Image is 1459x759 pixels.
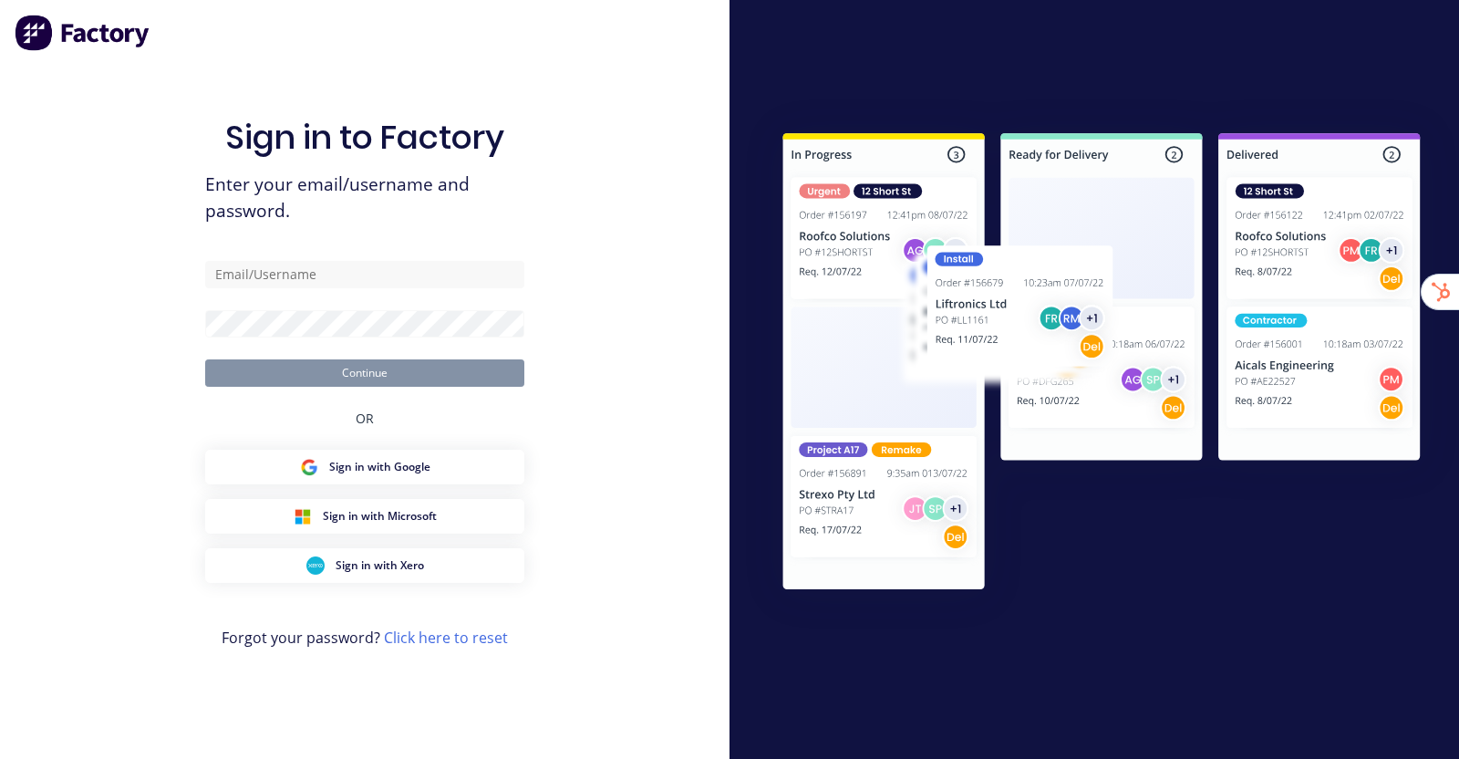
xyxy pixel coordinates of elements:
[323,508,437,525] span: Sign in with Microsoft
[744,98,1459,631] img: Sign in
[336,557,424,574] span: Sign in with Xero
[306,556,325,575] img: Xero Sign in
[329,459,430,475] span: Sign in with Google
[222,627,508,649] span: Forgot your password?
[205,548,524,583] button: Xero Sign inSign in with Xero
[300,458,318,476] img: Google Sign in
[205,450,524,484] button: Google Sign inSign in with Google
[205,359,524,387] button: Continue
[205,499,524,534] button: Microsoft Sign inSign in with Microsoft
[225,118,504,157] h1: Sign in to Factory
[15,15,151,51] img: Factory
[356,387,374,450] div: OR
[205,172,524,224] span: Enter your email/username and password.
[205,261,524,288] input: Email/Username
[384,628,508,648] a: Click here to reset
[294,507,312,525] img: Microsoft Sign in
